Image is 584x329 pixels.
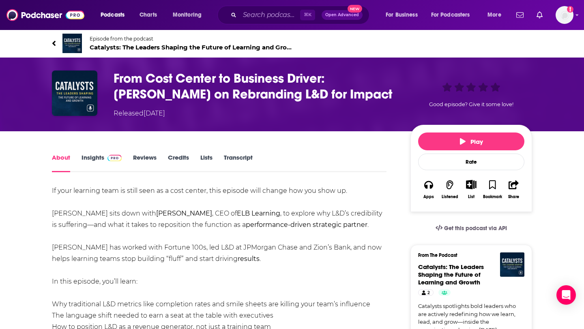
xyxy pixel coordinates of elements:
h1: From Cost Center to Business Driver: Andrew Scivally on Rebranding L&D for Impact [114,70,397,102]
span: Good episode? Give it some love! [429,101,513,107]
a: Lists [200,154,213,172]
span: For Business [386,9,418,21]
img: Catalysts: The Leaders Shaping the Future of Learning and Growth [62,34,82,53]
div: Show More ButtonList [461,175,482,204]
a: Transcript [224,154,253,172]
span: Open Advanced [325,13,359,17]
li: Why traditional L&D metrics like completion rates and smile sheets are killing your team’s influence [52,299,386,310]
span: 2 [427,289,430,297]
a: Show notifications dropdown [533,8,546,22]
button: Play [418,132,524,150]
span: For Podcasters [431,9,470,21]
button: Bookmark [482,175,503,204]
input: Search podcasts, credits, & more... [240,9,300,21]
img: Podchaser - Follow, Share and Rate Podcasts [6,7,84,23]
button: Show More Button [463,180,479,189]
button: Open AdvancedNew [322,10,363,20]
a: About [52,154,70,172]
h3: From The Podcast [418,252,518,258]
button: open menu [482,9,511,21]
span: Logged in as elliesachs09 [556,6,573,24]
div: Listened [442,194,458,199]
a: 2 [418,289,434,296]
span: Play [460,138,483,145]
button: Share [503,175,524,204]
button: open menu [380,9,428,21]
b: performance-driven strategic partner [246,221,367,229]
span: ⌘ K [300,10,315,20]
button: Listened [439,175,460,204]
button: open menu [426,9,482,21]
span: New [348,5,362,13]
img: Podchaser Pro [107,155,122,161]
a: Credits [168,154,189,172]
a: Catalysts: The Leaders Shaping the Future of Learning and Growth [418,263,484,286]
b: results [238,255,260,263]
b: ELB Learning [237,209,280,217]
span: Podcasts [101,9,125,21]
div: Open Intercom Messenger [556,285,576,305]
a: [PERSON_NAME] [156,209,212,217]
a: Show notifications dropdown [513,8,527,22]
button: open menu [95,9,135,21]
li: The language shift needed to earn a seat at the table with executives [52,310,386,321]
div: Apps [423,194,434,199]
svg: Add a profile image [567,6,573,13]
a: Get this podcast via API [429,218,513,238]
span: Monitoring [173,9,202,21]
span: More [487,9,501,21]
a: Charts [134,9,162,21]
button: Apps [418,175,439,204]
span: Charts [140,9,157,21]
div: List [468,194,474,199]
div: Bookmark [483,194,502,199]
img: Catalysts: The Leaders Shaping the Future of Learning and Growth [500,252,524,277]
img: From Cost Center to Business Driver: Andrew Scivally on Rebranding L&D for Impact [52,70,97,116]
a: InsightsPodchaser Pro [82,154,122,172]
div: Search podcasts, credits, & more... [225,6,377,24]
a: Catalysts: The Leaders Shaping the Future of Learning and GrowthEpisode from the podcastCatalysts... [52,34,292,53]
span: Episode from the podcast [90,36,292,42]
button: Show profile menu [556,6,573,24]
button: open menu [167,9,212,21]
img: User Profile [556,6,573,24]
a: Reviews [133,154,157,172]
div: Rate [418,154,524,170]
div: Share [508,194,519,199]
div: Released [DATE] [114,109,165,118]
span: Catalysts: The Leaders Shaping the Future of Learning and Growth [90,43,292,51]
span: Get this podcast via API [444,225,507,232]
